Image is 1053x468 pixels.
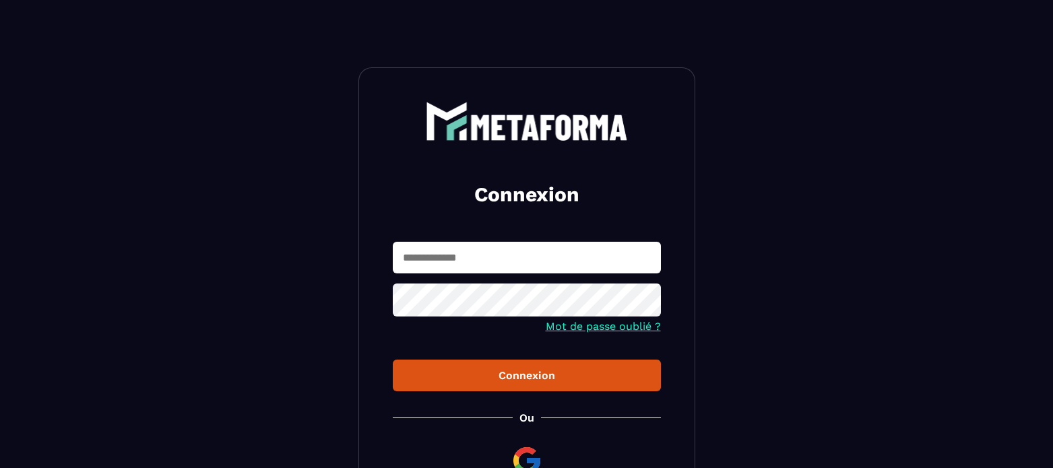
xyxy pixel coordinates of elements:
a: Mot de passe oublié ? [546,320,661,333]
button: Connexion [393,360,661,391]
h2: Connexion [409,181,645,208]
div: Connexion [404,369,650,382]
a: logo [393,102,661,141]
p: Ou [519,411,534,424]
img: logo [426,102,628,141]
